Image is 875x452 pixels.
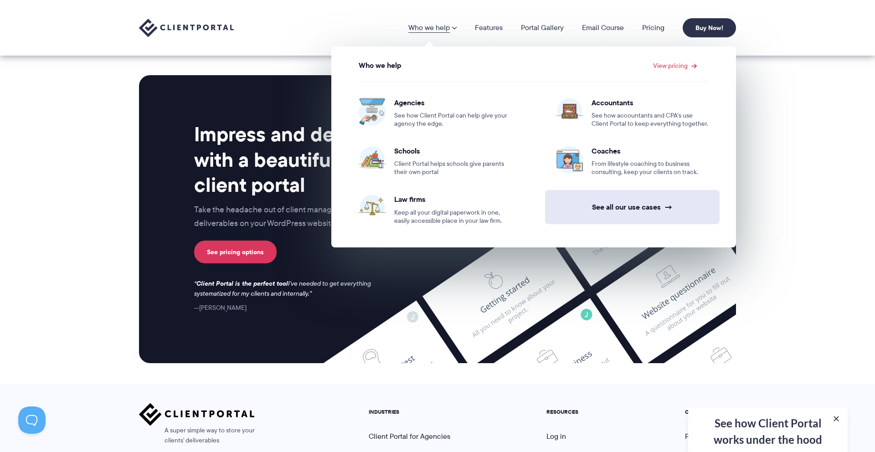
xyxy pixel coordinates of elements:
[359,62,401,70] span: Who we help
[18,406,46,434] iframe: Toggle Customer Support
[592,98,709,107] span: Accountants
[369,431,450,442] a: Client Portal for Agencies
[194,303,247,312] cite: [PERSON_NAME]
[592,146,709,155] span: Coaches
[196,278,288,288] strong: Client Portal is the perfect tool
[194,203,494,231] p: Take the headache out of client management and get a simple way to store your deliverables on you...
[394,146,511,155] span: Schools
[653,62,697,69] a: View pricing
[394,98,511,107] span: Agencies
[582,24,624,31] a: Email Course
[139,426,255,446] span: A super simple way to store your clients' deliverables
[683,18,736,37] a: Buy Now!
[685,409,736,415] h5: COMPANY
[546,431,566,442] a: Log in
[475,24,503,31] a: Features
[336,73,731,234] ul: View pricing
[546,409,599,415] h5: RESOURCES
[331,46,736,247] ul: Who we help
[394,112,511,128] span: See how Client Portal can help give your agency the edge.
[592,112,709,128] span: See how accountants and CPA’s use Client Portal to keep everything together.
[369,409,461,415] h5: INDUSTRIES
[545,190,720,224] a: See all our use cases
[521,24,564,31] a: Portal Gallery
[408,24,457,31] a: Who we help
[394,209,511,225] span: Keep all your digital paperwork in one, easily accessible place in your law firm.
[394,160,511,176] span: Client Portal helps schools give parents their own portal
[194,122,494,197] h2: Impress and delight your clients with a beautiful, centralized client portal
[194,279,380,299] p: I've needed to get everything systematized for my clients and internally.
[664,202,673,212] span: →
[394,195,511,204] span: Law firms
[194,241,277,263] a: See pricing options
[592,160,709,176] span: From lifestyle coaching to business consulting, keep your clients on track.
[642,24,664,31] a: Pricing
[685,431,736,442] a: Partner program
